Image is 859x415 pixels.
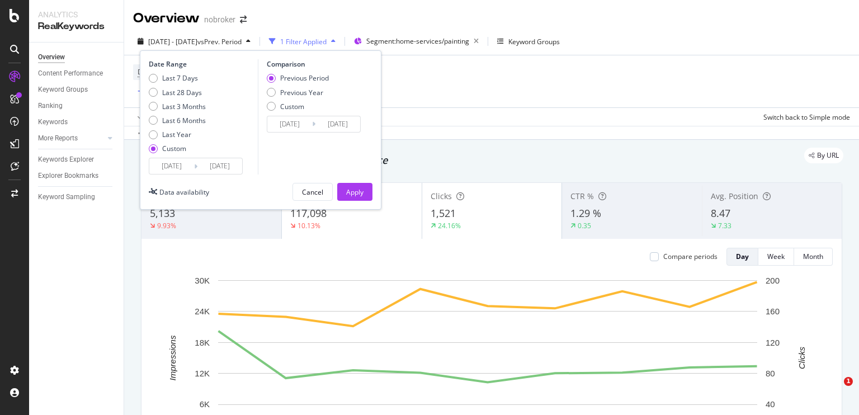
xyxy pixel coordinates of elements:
[197,158,242,174] input: End Date
[763,112,850,122] div: Switch back to Simple mode
[38,191,95,203] div: Keyword Sampling
[711,206,730,220] span: 8.47
[38,170,98,182] div: Explorer Bookmarks
[346,187,364,197] div: Apply
[195,306,210,316] text: 24K
[267,59,364,69] div: Comparison
[159,187,209,197] div: Data availability
[38,191,116,203] a: Keyword Sampling
[38,84,116,96] a: Keyword Groups
[38,100,63,112] div: Ranking
[726,248,758,266] button: Day
[267,88,329,97] div: Previous Year
[663,252,718,261] div: Compare periods
[162,130,191,139] div: Last Year
[366,36,469,46] span: Segment: home-services/painting
[200,399,210,409] text: 6K
[508,37,560,46] div: Keyword Groups
[267,116,312,132] input: Start Date
[133,32,255,50] button: [DATE] - [DATE]vsPrev. Period
[766,306,780,316] text: 160
[290,206,327,220] span: 117,098
[133,85,178,98] button: Add Filter
[38,116,68,128] div: Keywords
[150,206,175,220] span: 5,133
[38,154,94,166] div: Keywords Explorer
[195,338,210,347] text: 18K
[315,116,360,132] input: End Date
[817,152,839,159] span: By URL
[38,68,116,79] a: Content Performance
[844,377,853,386] span: 1
[431,191,452,201] span: Clicks
[767,252,785,261] div: Week
[38,100,116,112] a: Ranking
[204,14,235,25] div: nobroker
[162,144,186,153] div: Custom
[162,116,206,125] div: Last 6 Months
[431,206,456,220] span: 1,521
[302,187,323,197] div: Cancel
[38,51,116,63] a: Overview
[803,252,823,261] div: Month
[493,32,564,50] button: Keyword Groups
[38,133,78,144] div: More Reports
[578,221,591,230] div: 0.35
[766,369,775,378] text: 80
[148,37,197,46] span: [DATE] - [DATE]
[736,252,749,261] div: Day
[195,369,210,378] text: 12K
[38,154,116,166] a: Keywords Explorer
[280,37,327,46] div: 1 Filter Applied
[280,73,329,83] div: Previous Period
[298,221,320,230] div: 10.13%
[149,130,206,139] div: Last Year
[195,276,210,285] text: 30K
[794,248,833,266] button: Month
[570,191,594,201] span: CTR %
[292,183,333,201] button: Cancel
[438,221,461,230] div: 24.16%
[149,116,206,125] div: Last 6 Months
[711,191,758,201] span: Avg. Position
[766,399,775,409] text: 40
[38,84,88,96] div: Keyword Groups
[162,88,202,97] div: Last 28 Days
[149,144,206,153] div: Custom
[240,16,247,23] div: arrow-right-arrow-left
[133,9,200,28] div: Overview
[38,68,103,79] div: Content Performance
[162,73,198,83] div: Last 7 Days
[337,183,372,201] button: Apply
[133,108,166,126] button: Apply
[38,133,105,144] a: More Reports
[149,158,194,174] input: Start Date
[718,221,731,230] div: 7.33
[197,37,242,46] span: vs Prev. Period
[149,88,206,97] div: Last 28 Days
[267,73,329,83] div: Previous Period
[280,102,304,111] div: Custom
[38,51,65,63] div: Overview
[766,276,780,285] text: 200
[38,20,115,33] div: RealKeywords
[38,170,116,182] a: Explorer Bookmarks
[149,102,206,111] div: Last 3 Months
[149,73,206,83] div: Last 7 Days
[350,32,483,50] button: Segment:home-services/painting
[797,346,806,369] text: Clicks
[265,32,340,50] button: 1 Filter Applied
[168,335,177,380] text: Impressions
[804,148,843,163] div: legacy label
[570,206,601,220] span: 1.29 %
[157,221,176,230] div: 9.93%
[280,88,323,97] div: Previous Year
[149,59,255,69] div: Date Range
[38,116,116,128] a: Keywords
[138,67,159,77] span: Device
[758,248,794,266] button: Week
[162,102,206,111] div: Last 3 Months
[759,108,850,126] button: Switch back to Simple mode
[267,102,329,111] div: Custom
[821,377,848,404] iframe: Intercom live chat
